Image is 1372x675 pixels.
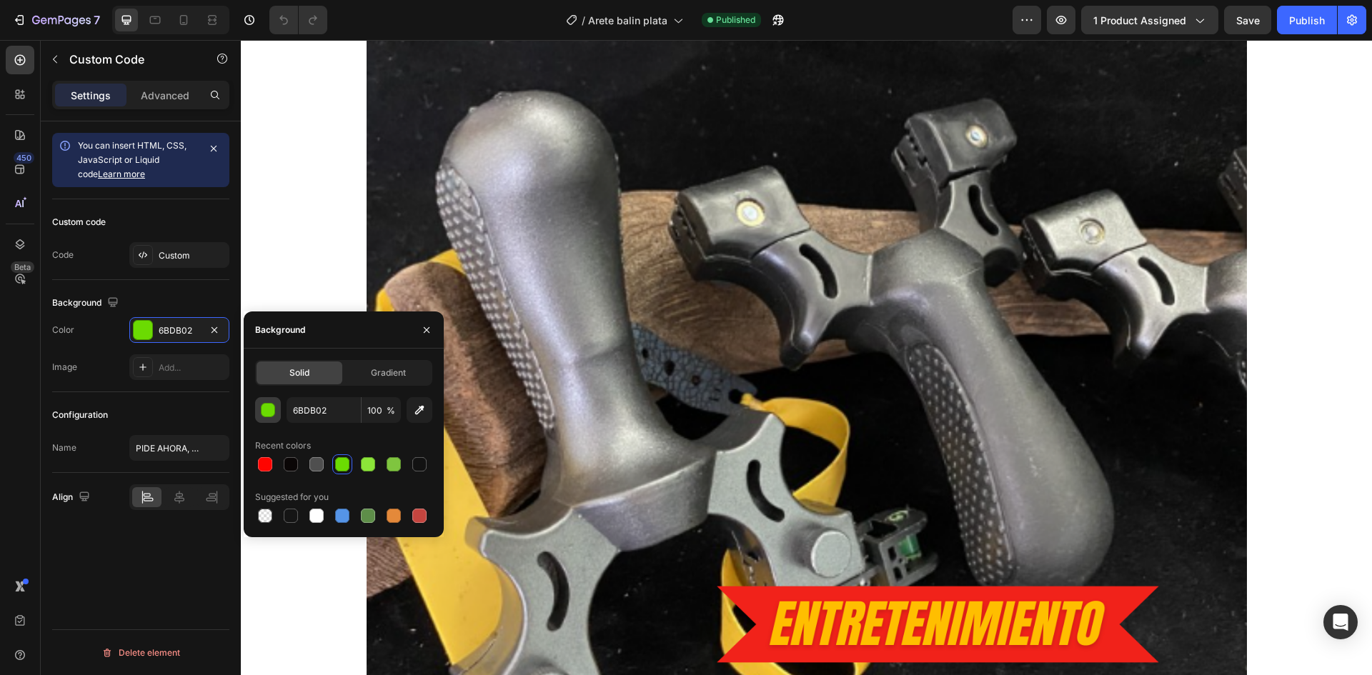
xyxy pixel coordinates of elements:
[1277,6,1337,34] button: Publish
[371,366,406,379] span: Gradient
[141,88,189,103] p: Advanced
[52,441,76,454] div: Name
[52,249,74,261] div: Code
[52,324,74,336] div: Color
[101,644,180,661] div: Delete element
[1224,6,1271,34] button: Save
[94,11,100,29] p: 7
[71,88,111,103] p: Settings
[716,14,755,26] span: Published
[52,294,121,313] div: Background
[159,324,200,337] div: 6BDB02
[387,404,395,417] span: %
[52,641,229,664] button: Delete element
[582,13,585,28] span: /
[6,6,106,34] button: 7
[287,397,361,423] input: Eg: FFFFFF
[1093,13,1186,28] span: 1 product assigned
[69,51,191,68] p: Custom Code
[52,488,93,507] div: Align
[255,324,305,336] div: Background
[241,40,1372,675] iframe: Design area
[1081,6,1218,34] button: 1 product assigned
[255,491,329,504] div: Suggested for you
[52,409,108,421] div: Configuration
[1236,14,1260,26] span: Save
[1323,605,1358,639] div: Open Intercom Messenger
[159,361,226,374] div: Add...
[1289,13,1325,28] div: Publish
[255,439,311,452] div: Recent colors
[11,261,34,273] div: Beta
[588,13,667,28] span: Arete balin plata
[98,169,145,179] a: Learn more
[14,152,34,164] div: 450
[289,366,309,379] span: Solid
[269,6,327,34] div: Undo/Redo
[52,361,77,374] div: Image
[78,140,187,179] span: You can insert HTML, CSS, JavaScript or Liquid code
[159,249,226,262] div: Custom
[52,216,106,229] div: Custom code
